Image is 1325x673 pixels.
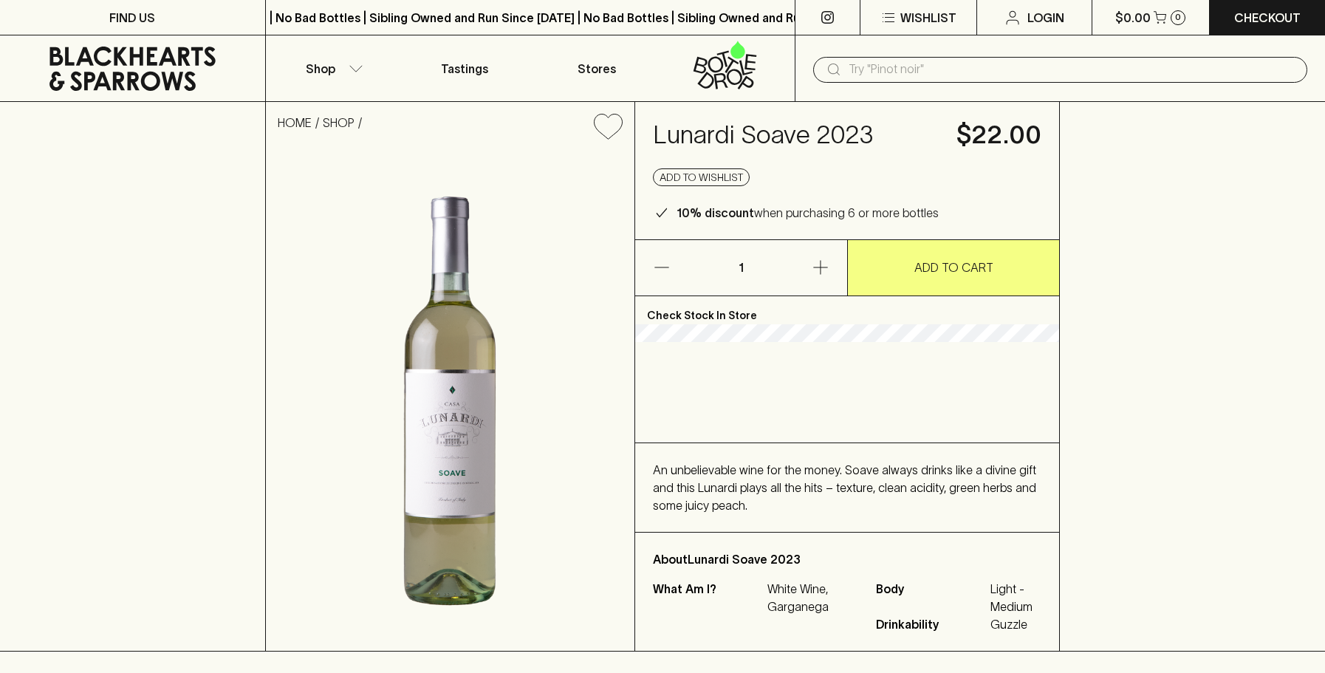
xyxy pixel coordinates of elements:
p: 1 [723,240,759,295]
a: SHOP [323,116,355,129]
button: Add to wishlist [653,168,750,186]
p: About Lunardi Soave 2023 [653,550,1041,568]
p: ADD TO CART [914,259,993,276]
span: An unbelievable wine for the money. Soave always drinks like a divine gift and this Lunardi plays... [653,463,1036,512]
h4: $22.00 [956,120,1041,151]
img: 40536.png [266,151,634,651]
p: Tastings [441,60,488,78]
p: 0 [1175,13,1181,21]
span: Light - Medium [990,580,1042,615]
p: Login [1027,9,1064,27]
p: Wishlist [900,9,956,27]
a: Stores [530,35,662,101]
button: Add to wishlist [588,108,629,146]
b: 10% discount [677,206,754,219]
p: $0.00 [1115,9,1151,27]
p: Checkout [1234,9,1301,27]
span: Body [876,580,987,615]
span: Guzzle [990,615,1042,633]
button: Shop [266,35,398,101]
p: Stores [578,60,616,78]
p: Check Stock In Store [635,296,1059,324]
p: White Wine, Garganega [767,580,858,615]
p: FIND US [109,9,155,27]
p: when purchasing 6 or more bottles [677,204,939,222]
p: What Am I? [653,580,764,615]
a: HOME [278,116,312,129]
p: Shop [306,60,335,78]
span: Drinkability [876,615,987,633]
h4: Lunardi Soave 2023 [653,120,939,151]
input: Try "Pinot noir" [849,58,1295,81]
a: Tastings [398,35,530,101]
button: ADD TO CART [848,240,1059,295]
